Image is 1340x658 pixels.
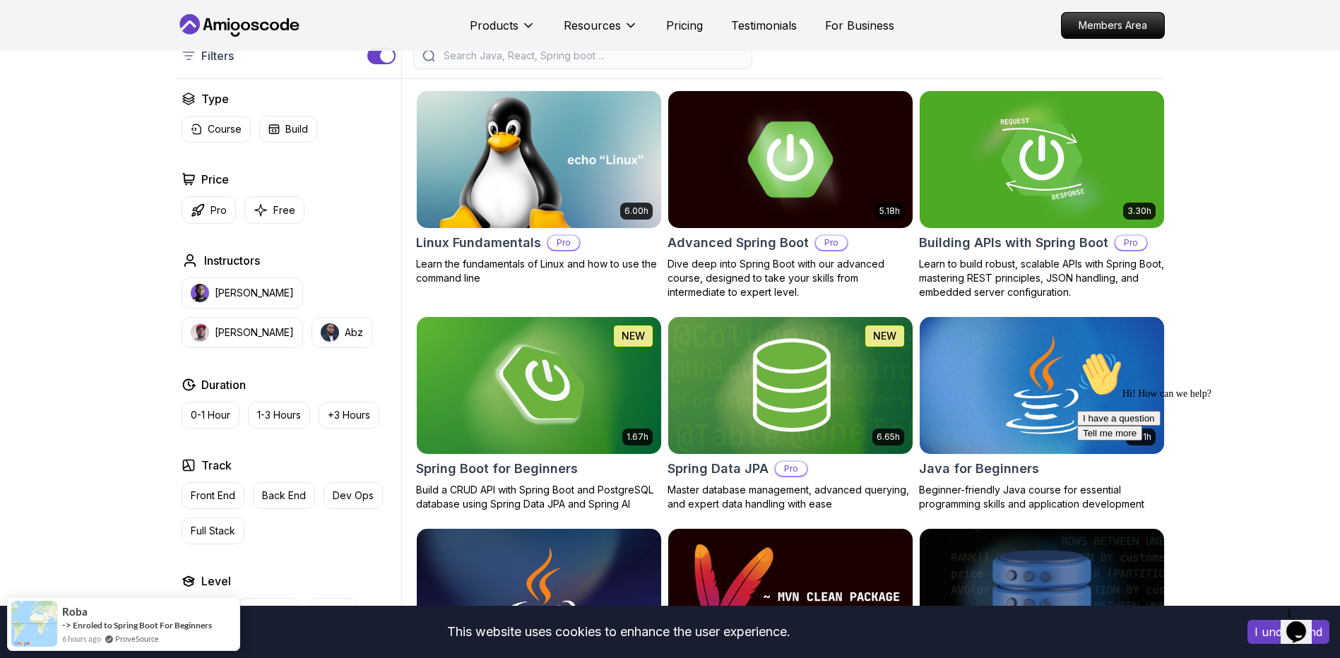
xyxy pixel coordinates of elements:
[321,323,339,342] img: instructor img
[191,489,235,503] p: Front End
[668,459,769,479] h2: Spring Data JPA
[441,49,743,63] input: Search Java, React, Spring boot ...
[182,116,251,143] button: Course
[919,233,1108,253] h2: Building APIs with Spring Boot
[624,205,648,217] p: 6.00h
[11,601,57,647] img: provesource social proof notification image
[182,482,244,509] button: Front End
[825,17,894,34] a: For Business
[215,286,294,300] p: [PERSON_NAME]
[919,459,1039,479] h2: Java for Beginners
[416,233,541,253] h2: Linux Fundamentals
[345,325,363,340] p: Abz
[182,402,239,429] button: 0-1 Hour
[215,325,294,340] p: [PERSON_NAME]
[262,489,306,503] p: Back End
[1127,205,1151,217] p: 3.30h
[668,257,913,299] p: Dive deep into Spring Boot with our advanced course, designed to take your skills from intermedia...
[191,323,209,342] img: instructor img
[919,90,1165,299] a: Building APIs with Spring Boot card3.30hBuilding APIs with Spring BootProLearn to build robust, s...
[1072,346,1326,594] iframe: chat widget
[1115,236,1146,250] p: Pro
[564,17,621,34] p: Resources
[622,329,645,343] p: NEW
[668,316,913,511] a: Spring Data JPA card6.65hNEWSpring Data JPAProMaster database management, advanced querying, and ...
[6,80,71,95] button: Tell me more
[919,483,1165,511] p: Beginner-friendly Java course for essential programming skills and application development
[182,277,303,309] button: instructor img[PERSON_NAME]
[319,402,379,429] button: +3 Hours
[1062,13,1164,38] p: Members Area
[201,47,234,64] p: Filters
[257,408,301,422] p: 1-3 Hours
[248,402,310,429] button: 1-3 Hours
[6,6,260,95] div: 👋Hi! How can we help?I have a questionTell me more
[204,252,260,269] h2: Instructors
[115,633,159,645] a: ProveSource
[237,598,300,625] button: Mid-level
[285,122,308,136] p: Build
[62,633,101,645] span: 6 hours ago
[308,598,357,625] button: Senior
[919,257,1165,299] p: Learn to build robust, scalable APIs with Spring Boot, mastering REST principles, JSON handling, ...
[6,65,89,80] button: I have a question
[247,604,290,618] p: Mid-level
[1281,602,1326,644] iframe: chat widget
[191,284,209,302] img: instructor img
[201,457,232,474] h2: Track
[201,90,229,107] h2: Type
[208,122,242,136] p: Course
[877,431,900,443] p: 6.65h
[182,518,244,544] button: Full Stack
[417,91,661,228] img: Linux Fundamentals card
[417,317,661,454] img: Spring Boot for Beginners card
[244,196,304,224] button: Free
[62,606,88,618] span: Roba
[731,17,797,34] a: Testimonials
[920,317,1164,454] img: Java for Beginners card
[470,17,535,45] button: Products
[273,203,295,217] p: Free
[62,619,71,630] span: ->
[627,431,648,443] p: 1.67h
[416,459,578,479] h2: Spring Boot for Beginners
[253,482,315,509] button: Back End
[416,483,662,511] p: Build a CRUD API with Spring Boot and PostgreSQL database using Spring Data JPA and Spring AI
[312,317,372,348] button: instructor imgAbz
[668,233,809,253] h2: Advanced Spring Boot
[548,236,579,250] p: Pro
[191,408,230,422] p: 0-1 Hour
[1247,620,1329,644] button: Accept cookies
[1061,12,1165,39] a: Members Area
[328,408,370,422] p: +3 Hours
[11,616,1226,647] div: This website uses cookies to enhance the user experience.
[776,462,807,476] p: Pro
[191,524,235,538] p: Full Stack
[6,42,140,53] span: Hi! How can we help?
[416,316,662,511] a: Spring Boot for Beginners card1.67hNEWSpring Boot for BeginnersBuild a CRUD API with Spring Boot ...
[324,482,383,509] button: Dev Ops
[919,316,1165,511] a: Java for Beginners card2.41hJava for BeginnersBeginner-friendly Java course for essential program...
[416,90,662,285] a: Linux Fundamentals card6.00hLinux FundamentalsProLearn the fundamentals of Linux and how to use t...
[201,171,229,188] h2: Price
[259,116,317,143] button: Build
[182,196,236,224] button: Pro
[470,17,518,34] p: Products
[201,376,246,393] h2: Duration
[873,329,896,343] p: NEW
[182,317,303,348] button: instructor img[PERSON_NAME]
[668,483,913,511] p: Master database management, advanced querying, and expert data handling with ease
[73,620,212,630] a: Enroled to Spring Boot For Beginners
[6,6,51,51] img: :wave:
[333,489,374,503] p: Dev Ops
[668,317,913,454] img: Spring Data JPA card
[879,205,900,217] p: 5.18h
[317,604,348,618] p: Senior
[666,17,703,34] a: Pricing
[201,573,231,590] h2: Level
[416,257,662,285] p: Learn the fundamentals of Linux and how to use the command line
